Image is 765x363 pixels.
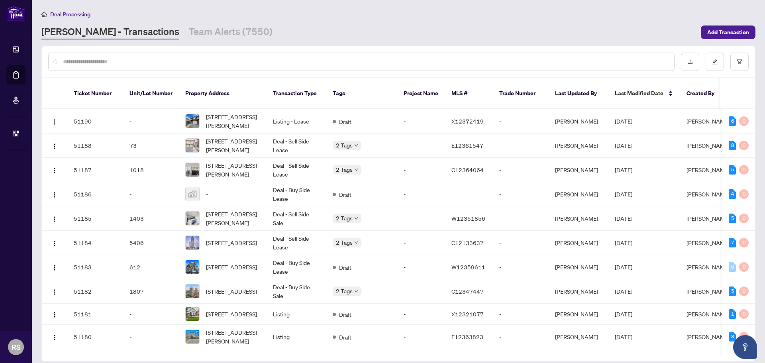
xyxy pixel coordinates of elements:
[326,78,397,109] th: Tags
[739,332,749,341] div: 0
[451,142,483,149] span: E12361547
[189,25,273,39] a: Team Alerts (7550)
[493,325,549,349] td: -
[739,238,749,247] div: 0
[267,279,326,304] td: Deal - Buy Side Sale
[123,304,179,325] td: -
[549,279,608,304] td: [PERSON_NAME]
[267,304,326,325] td: Listing
[739,141,749,150] div: 0
[48,285,61,298] button: Logo
[451,288,484,295] span: C12347447
[206,190,208,198] span: -
[51,119,58,125] img: Logo
[206,210,260,227] span: [STREET_ADDRESS][PERSON_NAME]
[549,109,608,133] td: [PERSON_NAME]
[445,78,493,109] th: MLS #
[339,117,351,126] span: Draft
[339,190,351,199] span: Draft
[206,263,257,271] span: [STREET_ADDRESS]
[729,141,736,150] div: 8
[549,182,608,206] td: [PERSON_NAME]
[739,214,749,223] div: 0
[615,190,632,198] span: [DATE]
[397,279,445,304] td: -
[179,78,267,109] th: Property Address
[48,261,61,273] button: Logo
[729,286,736,296] div: 5
[729,165,736,175] div: 5
[67,304,123,325] td: 51181
[729,262,736,272] div: 0
[267,182,326,206] td: Deal - Buy Side Lease
[397,325,445,349] td: -
[12,341,21,353] span: RS
[123,231,179,255] td: 5406
[267,325,326,349] td: Listing
[51,289,58,295] img: Logo
[51,312,58,318] img: Logo
[451,333,483,340] span: E12363823
[451,166,484,173] span: C12364064
[701,26,755,39] button: Add Transaction
[186,163,199,177] img: thumbnail-img
[51,216,58,222] img: Logo
[687,288,730,295] span: [PERSON_NAME]
[339,333,351,341] span: Draft
[549,133,608,158] td: [PERSON_NAME]
[48,212,61,225] button: Logo
[50,11,90,18] span: Deal Processing
[48,308,61,320] button: Logo
[549,325,608,349] td: [PERSON_NAME]
[123,133,179,158] td: 73
[493,304,549,325] td: -
[339,310,351,319] span: Draft
[267,109,326,133] td: Listing - Lease
[48,163,61,176] button: Logo
[336,141,353,150] span: 2 Tags
[687,118,730,125] span: [PERSON_NAME]
[123,78,179,109] th: Unit/Lot Number
[493,109,549,133] td: -
[730,53,749,71] button: filter
[354,143,358,147] span: down
[549,78,608,109] th: Last Updated By
[51,334,58,341] img: Logo
[267,78,326,109] th: Transaction Type
[206,238,257,247] span: [STREET_ADDRESS]
[354,168,358,172] span: down
[6,6,25,21] img: logo
[615,263,632,271] span: [DATE]
[336,165,353,174] span: 2 Tags
[687,215,730,222] span: [PERSON_NAME]
[186,212,199,225] img: thumbnail-img
[451,263,485,271] span: W12359611
[687,190,730,198] span: [PERSON_NAME]
[451,215,485,222] span: W12351856
[729,309,736,319] div: 1
[67,109,123,133] td: 51190
[397,206,445,231] td: -
[397,182,445,206] td: -
[729,189,736,199] div: 4
[123,182,179,206] td: -
[267,206,326,231] td: Deal - Sell Side Sale
[267,231,326,255] td: Deal - Sell Side Lease
[687,142,730,149] span: [PERSON_NAME]
[397,78,445,109] th: Project Name
[41,12,47,17] span: home
[739,165,749,175] div: 0
[354,241,358,245] span: down
[67,279,123,304] td: 51182
[493,231,549,255] td: -
[186,307,199,321] img: thumbnail-img
[206,287,257,296] span: [STREET_ADDRESS]
[123,206,179,231] td: 1403
[615,118,632,125] span: [DATE]
[186,236,199,249] img: thumbnail-img
[267,133,326,158] td: Deal - Sell Side Lease
[206,161,260,179] span: [STREET_ADDRESS][PERSON_NAME]
[206,137,260,154] span: [STREET_ADDRESS][PERSON_NAME]
[67,182,123,206] td: 51186
[186,330,199,343] img: thumbnail-img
